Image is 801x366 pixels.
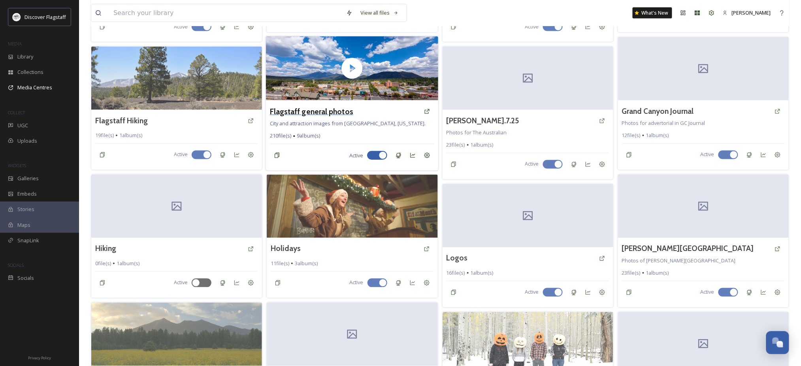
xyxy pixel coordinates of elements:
span: Library [17,53,33,60]
span: Collections [17,68,43,76]
span: Active [349,151,363,159]
span: Active [525,289,539,296]
span: 1 album(s) [117,260,139,268]
span: Active [174,279,188,287]
span: 1 album(s) [471,141,494,149]
a: [PERSON_NAME].7.25 [447,115,519,126]
span: 23 file(s) [622,270,641,277]
span: 12 file(s) [622,132,641,140]
a: Logos [447,253,468,264]
span: 1 album(s) [646,270,669,277]
a: [PERSON_NAME][GEOGRAPHIC_DATA] [622,243,754,255]
span: Maps [17,221,30,229]
span: Uploads [17,137,37,145]
span: Media Centres [17,84,52,91]
span: SnapLink [17,237,39,244]
a: [PERSON_NAME] [719,5,775,21]
span: MEDIA [8,41,22,47]
span: 19 file(s) [95,132,114,140]
a: Flagstaff general photos [270,106,353,117]
span: UGC [17,122,28,129]
a: Hiking [95,243,116,255]
span: Privacy Policy [28,355,51,360]
input: Search your library [109,4,342,22]
span: 1 album(s) [646,132,669,140]
span: 11 file(s) [271,260,289,268]
a: Privacy Policy [28,353,51,362]
span: 1 album(s) [471,270,494,277]
span: COLLECT [8,109,25,115]
span: Active [701,289,714,296]
a: Grand Canyon Journal [622,106,694,117]
span: Active [525,160,539,168]
span: SOCIALS [8,262,24,268]
img: f0abac01-75b5-40c8-bb15-f56499e86b34.jpg [91,303,262,366]
a: Holidays [271,243,301,255]
span: Active [701,151,714,158]
span: 9 album(s) [297,132,320,140]
button: Open Chat [766,331,789,354]
span: [PERSON_NAME] [732,9,771,16]
a: View all files [356,5,403,21]
span: 1 album(s) [119,132,142,140]
span: 210 file(s) [270,132,292,140]
img: Untitled%20design%20(1).png [13,13,21,21]
img: thumbnail [266,36,439,100]
span: 3 album(s) [295,260,318,268]
span: Active [350,279,364,287]
span: Socials [17,274,34,282]
img: North%20Pole%20Experience%2002_Elf%20U_2017%20Credit%20NPX-Discover%2520Flagstaff.jpg [267,175,437,238]
a: Flagstaff Hiking [95,115,148,126]
span: Active [174,23,188,30]
span: City and attraction images from [GEOGRAPHIC_DATA], [US_STATE]. [270,120,426,127]
span: Embeds [17,190,37,198]
span: 23 file(s) [447,141,465,149]
span: Active [525,23,539,30]
span: Discover Flagstaff [25,13,66,21]
span: Photos of [PERSON_NAME][GEOGRAPHIC_DATA] [622,257,736,264]
span: 16 file(s) [447,270,465,277]
span: 0 file(s) [95,260,111,268]
span: Photos for The Australian [447,129,507,136]
span: Stories [17,206,34,213]
span: Photos for advertorial in GC Journal [622,120,705,127]
span: WIDGETS [8,162,26,168]
a: What's New [633,8,672,19]
span: Active [174,151,188,158]
img: DSC_0154.jpg [91,47,262,110]
span: Galleries [17,175,39,182]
